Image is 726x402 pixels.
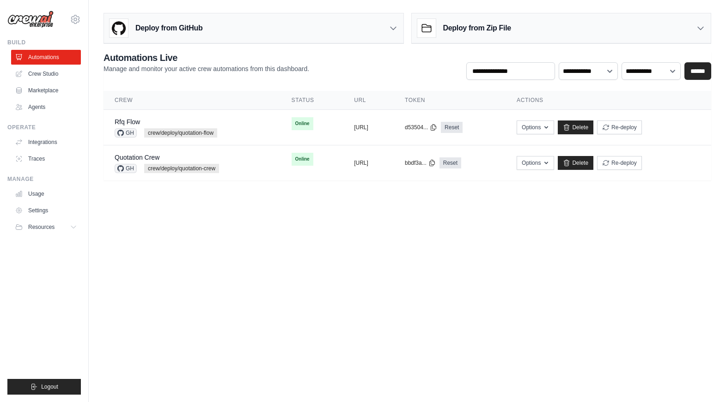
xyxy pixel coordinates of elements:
button: Re-deploy [597,120,642,134]
button: bbdf3a... [405,159,436,167]
button: Options [517,120,554,134]
button: Logout [7,379,81,395]
a: Delete [558,156,593,170]
img: Logo [7,11,54,28]
a: Traces [11,151,81,166]
h3: Deploy from GitHub [135,23,202,34]
button: Options [517,156,554,170]
span: Logout [41,383,58,390]
button: Resources [11,220,81,234]
img: GitHub Logo [110,19,128,37]
span: crew/deploy/quotation-flow [144,128,217,138]
button: Re-deploy [597,156,642,170]
a: Automations [11,50,81,65]
div: Build [7,39,81,46]
th: URL [343,91,394,110]
div: Manage [7,175,81,183]
th: Token [394,91,506,110]
p: Manage and monitor your active crew automations from this dashboard. [104,64,309,73]
span: GH [115,128,137,138]
th: Actions [506,91,711,110]
div: Operate [7,124,81,131]
a: Reset [441,122,463,133]
a: Rfq Flow [115,118,140,126]
a: Reset [439,157,461,168]
a: Crew Studio [11,66,81,81]
span: crew/deploy/quotation-crew [144,164,219,173]
h2: Automations Live [104,51,309,64]
a: Delete [558,120,593,134]
button: d53504... [405,124,437,131]
span: Resources [28,223,55,231]
span: GH [115,164,137,173]
span: Online [292,153,313,166]
span: Online [292,117,313,130]
a: Integrations [11,135,81,150]
a: Settings [11,203,81,218]
a: Usage [11,186,81,201]
a: Quotation Crew [115,154,159,161]
a: Marketplace [11,83,81,98]
a: Agents [11,100,81,114]
th: Status [281,91,343,110]
h3: Deploy from Zip File [443,23,511,34]
th: Crew [104,91,281,110]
